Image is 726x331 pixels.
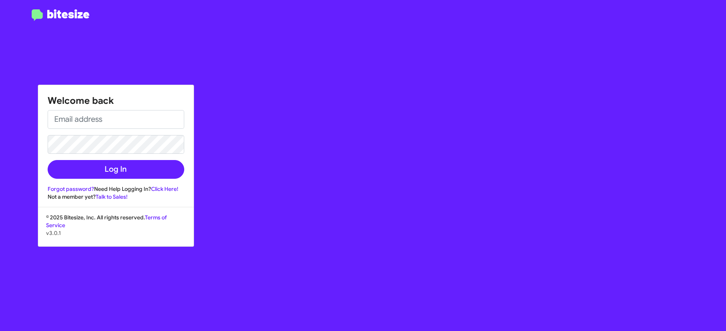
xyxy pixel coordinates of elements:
[46,214,167,229] a: Terms of Service
[48,185,184,193] div: Need Help Logging In?
[48,110,184,129] input: Email address
[96,193,128,200] a: Talk to Sales!
[46,229,186,237] p: v3.0.1
[48,185,94,192] a: Forgot password?
[48,94,184,107] h1: Welcome back
[38,214,194,246] div: © 2025 Bitesize, Inc. All rights reserved.
[151,185,178,192] a: Click Here!
[48,193,184,201] div: Not a member yet?
[48,160,184,179] button: Log In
